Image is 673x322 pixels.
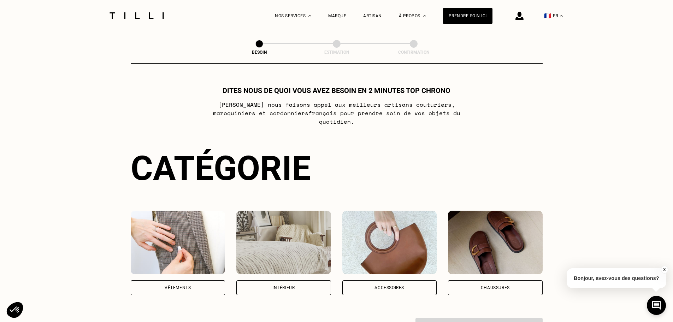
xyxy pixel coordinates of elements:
[308,15,311,17] img: Menu déroulant
[544,12,551,19] span: 🇫🇷
[374,286,404,290] div: Accessoires
[567,268,666,288] p: Bonjour, avez-vous des questions?
[363,13,382,18] a: Artisan
[448,211,543,274] img: Chaussures
[560,15,563,17] img: menu déroulant
[515,12,524,20] img: icône connexion
[328,13,346,18] a: Marque
[131,148,543,188] div: Catégorie
[342,211,437,274] img: Accessoires
[131,211,225,274] img: Vêtements
[423,15,426,17] img: Menu déroulant à propos
[236,211,331,274] img: Intérieur
[107,12,166,19] img: Logo du service de couturière Tilli
[661,266,668,274] button: X
[165,286,191,290] div: Vêtements
[481,286,510,290] div: Chaussures
[443,8,492,24] a: Prendre soin ici
[224,50,295,55] div: Besoin
[223,86,450,95] h1: Dites nous de quoi vous avez besoin en 2 minutes top chrono
[378,50,449,55] div: Confirmation
[272,286,295,290] div: Intérieur
[301,50,372,55] div: Estimation
[196,100,477,126] p: [PERSON_NAME] nous faisons appel aux meilleurs artisans couturiers , maroquiniers et cordonniers ...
